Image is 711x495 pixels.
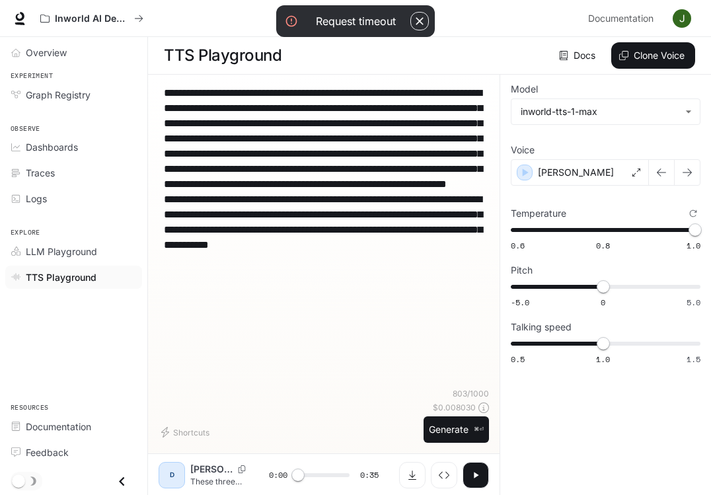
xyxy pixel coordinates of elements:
[596,240,610,251] span: 0.8
[316,13,396,29] div: Request timeout
[521,105,679,118] div: inworld-tts-1-max
[588,11,654,27] span: Documentation
[26,46,67,59] span: Overview
[511,354,525,365] span: 0.5
[673,9,691,28] img: User avatar
[686,206,700,221] button: Reset to default
[453,388,489,399] p: 803 / 1000
[601,297,605,308] span: 0
[687,354,700,365] span: 1.5
[26,245,97,258] span: LLM Playground
[360,469,379,482] span: 0:35
[12,473,25,488] span: Dark mode toggle
[596,354,610,365] span: 1.0
[433,402,476,413] p: $ 0.008030
[611,42,695,69] button: Clone Voice
[687,240,700,251] span: 1.0
[556,42,601,69] a: Docs
[511,297,529,308] span: -5.0
[511,85,538,94] p: Model
[26,88,91,102] span: Graph Registry
[5,266,142,289] a: TTS Playground
[5,441,142,464] a: Feedback
[190,463,233,476] p: [PERSON_NAME]
[5,161,142,184] a: Traces
[431,462,457,488] button: Inspect
[161,465,182,486] div: D
[34,5,149,32] button: All workspaces
[26,445,69,459] span: Feedback
[26,140,78,154] span: Dashboards
[26,420,91,434] span: Documentation
[5,83,142,106] a: Graph Registry
[5,187,142,210] a: Logs
[190,476,254,487] p: These three nighttime habits will transform your life. No.1, 15 minutes of prep to set up your fi...
[511,209,566,218] p: Temperature
[424,416,489,443] button: Generate⌘⏎
[26,192,47,206] span: Logs
[5,415,142,438] a: Documentation
[511,240,525,251] span: 0.6
[538,166,614,179] p: [PERSON_NAME]
[511,323,572,332] p: Talking speed
[26,270,96,284] span: TTS Playground
[269,469,287,482] span: 0:00
[5,135,142,159] a: Dashboards
[159,422,215,443] button: Shortcuts
[669,5,695,32] button: User avatar
[687,297,700,308] span: 5.0
[164,42,281,69] h1: TTS Playground
[399,462,426,488] button: Download audio
[107,468,137,495] button: Close drawer
[26,166,55,180] span: Traces
[5,240,142,263] a: LLM Playground
[511,99,700,124] div: inworld-tts-1-max
[583,5,663,32] a: Documentation
[474,426,484,434] p: ⌘⏎
[55,13,129,24] p: Inworld AI Demos
[5,41,142,64] a: Overview
[511,266,533,275] p: Pitch
[233,465,251,473] button: Copy Voice ID
[511,145,535,155] p: Voice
